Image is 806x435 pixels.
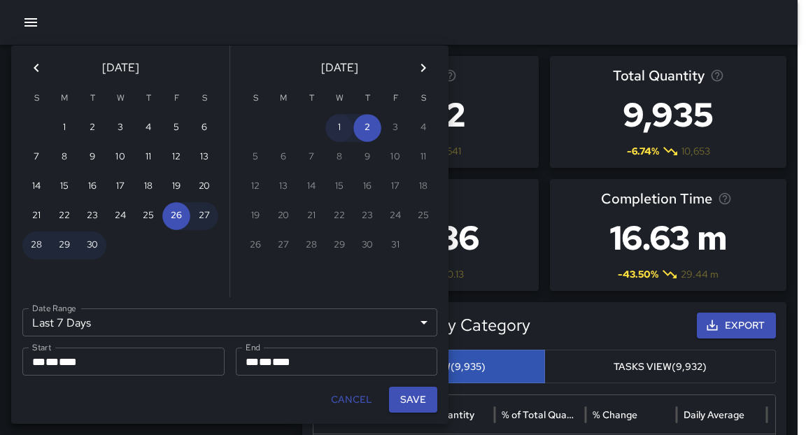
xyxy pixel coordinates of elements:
span: Tuesday [299,85,324,113]
button: 21 [22,202,50,230]
button: 15 [50,173,78,201]
span: Monday [271,85,296,113]
span: Day [259,357,272,367]
button: Save [389,387,437,413]
span: Day [45,357,59,367]
span: Monday [52,85,77,113]
button: 17 [106,173,134,201]
span: Thursday [355,85,380,113]
span: Month [32,357,45,367]
button: 13 [190,143,218,171]
button: 14 [22,173,50,201]
button: 2 [353,114,381,142]
span: Wednesday [108,85,133,113]
button: 19 [162,173,190,201]
button: 29 [50,231,78,259]
button: 6 [190,114,218,142]
span: Friday [164,85,189,113]
button: 3 [106,114,134,142]
span: Year [59,357,77,367]
span: Month [246,357,259,367]
div: Last 7 Days [22,308,437,336]
button: Previous month [22,54,50,82]
label: Date Range [32,302,76,314]
span: Thursday [136,85,161,113]
button: 23 [78,202,106,230]
button: 22 [50,202,78,230]
button: 24 [106,202,134,230]
button: 27 [190,202,218,230]
button: 11 [134,143,162,171]
span: Friday [383,85,408,113]
button: 12 [162,143,190,171]
button: 30 [78,231,106,259]
button: 9 [78,143,106,171]
button: Next month [409,54,437,82]
button: 28 [22,231,50,259]
button: 1 [50,114,78,142]
span: Tuesday [80,85,105,113]
span: Saturday [192,85,217,113]
span: [DATE] [102,58,139,78]
button: 2 [78,114,106,142]
button: 8 [50,143,78,171]
button: 20 [190,173,218,201]
button: Cancel [325,387,378,413]
label: End [246,341,260,353]
button: 4 [134,114,162,142]
span: Sunday [24,85,49,113]
span: Year [272,357,290,367]
button: 1 [325,114,353,142]
button: 25 [134,202,162,230]
label: Start [32,341,51,353]
span: [DATE] [321,58,358,78]
button: 5 [162,114,190,142]
span: Sunday [243,85,268,113]
span: Saturday [411,85,436,113]
span: Wednesday [327,85,352,113]
button: 16 [78,173,106,201]
button: 26 [162,202,190,230]
button: 10 [106,143,134,171]
button: 18 [134,173,162,201]
button: 7 [22,143,50,171]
